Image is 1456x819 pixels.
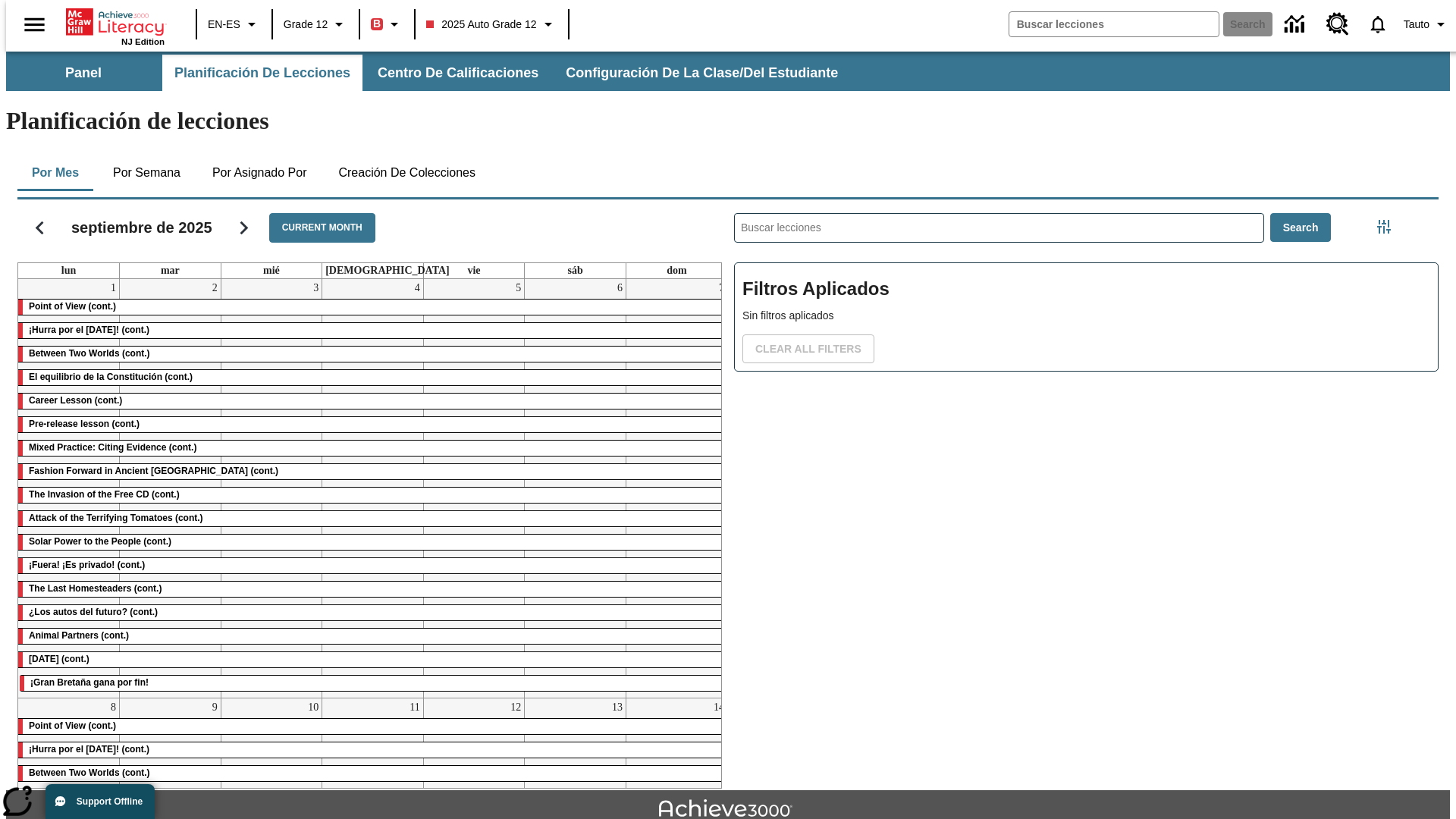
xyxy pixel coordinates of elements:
div: Pre-release lesson (cont.) [18,417,727,432]
button: Boost El color de la clase es rojo. Cambiar el color de la clase. [365,11,409,38]
div: Subbarra de navegación [6,52,1450,91]
span: El equilibrio de la Constitución (cont.) [29,372,193,382]
a: 14 de septiembre de 2025 [711,698,727,717]
a: 6 de septiembre de 2025 [614,279,626,297]
span: B [373,14,381,33]
div: Filtros Aplicados [734,262,1439,372]
button: Por asignado por [200,155,319,191]
td: 2 de septiembre de 2025 [120,279,221,698]
div: Calendario [5,193,722,789]
div: Fashion Forward in Ancient Rome (cont.) [18,464,727,479]
span: Grade 12 [284,17,328,33]
a: 1 de septiembre de 2025 [108,279,119,297]
span: Animal Partners (cont.) [29,630,129,641]
div: Point of View (cont.) [18,300,727,315]
span: Centro de calificaciones [378,64,538,82]
span: Fashion Forward in Ancient Rome (cont.) [29,466,278,476]
a: 4 de septiembre de 2025 [412,279,423,297]
div: Subbarra de navegación [6,55,852,91]
span: ¡Hurra por el Día de la Constitución! (cont.) [29,744,149,755]
a: 12 de septiembre de 2025 [507,698,524,717]
h1: Planificación de lecciones [6,107,1450,135]
div: Attack of the Terrifying Tomatoes (cont.) [18,511,727,526]
div: Point of View (cont.) [18,719,727,734]
div: Solar Power to the People (cont.) [18,535,727,550]
td: 6 de septiembre de 2025 [525,279,626,698]
span: Point of View (cont.) [29,301,116,312]
span: EN-ES [208,17,240,33]
span: Solar Power to the People (cont.) [29,536,171,547]
button: Abrir el menú lateral [12,2,57,47]
button: Regresar [20,209,59,247]
div: Mixed Practice: Citing Evidence (cont.) [18,441,727,456]
span: Configuración de la clase/del estudiante [566,64,838,82]
span: NJ Edition [121,37,165,46]
a: domingo [664,263,689,278]
span: Planificación de lecciones [174,64,350,82]
span: Mixed Practice: Citing Evidence (cont.) [29,442,196,453]
span: The Last Homesteaders (cont.) [29,583,162,594]
div: Between Two Worlds (cont.) [18,766,727,781]
span: ¿Los autos del futuro? (cont.) [29,607,158,617]
a: 2 de septiembre de 2025 [209,279,221,297]
button: Panel [8,55,159,91]
td: 5 de septiembre de 2025 [423,279,525,698]
span: Tauto [1404,17,1429,33]
button: Configuración de la clase/del estudiante [554,55,850,91]
button: Creación de colecciones [326,155,488,191]
span: Día del Trabajo (cont.) [29,654,89,664]
button: Perfil/Configuración [1398,11,1456,38]
div: Portada [66,5,165,46]
a: Notificaciones [1358,5,1398,44]
a: lunes [58,263,79,278]
button: Support Offline [45,784,155,819]
span: ¡Gran Bretaña gana por fin! [30,677,149,688]
td: 1 de septiembre de 2025 [18,279,120,698]
button: Current Month [269,213,375,243]
a: 5 de septiembre de 2025 [513,279,524,297]
a: Centro de información [1276,4,1317,45]
button: Search [1270,213,1332,243]
input: search field [1009,12,1219,36]
a: martes [158,263,183,278]
button: Planificación de lecciones [162,55,362,91]
a: 8 de septiembre de 2025 [108,698,119,717]
div: ¡Hurra por el Día de la Constitución! (cont.) [18,323,727,338]
button: Por semana [101,155,193,191]
a: jueves [322,263,453,278]
td: 3 de septiembre de 2025 [221,279,322,698]
span: 2025 Auto Grade 12 [426,17,536,33]
div: Animal Partners (cont.) [18,629,727,644]
span: Attack of the Terrifying Tomatoes (cont.) [29,513,203,523]
button: Class: 2025 Auto Grade 12, Selecciona una clase [420,11,563,38]
a: 7 de septiembre de 2025 [716,279,727,297]
span: Career Lesson (cont.) [29,395,122,406]
span: Pre-release lesson (cont.) [29,419,140,429]
div: ¿Los autos del futuro? (cont.) [18,605,727,620]
a: sábado [564,263,585,278]
button: Menú lateral de filtros [1369,212,1399,242]
a: Portada [66,7,165,37]
div: Career Lesson (cont.) [18,394,727,409]
span: ¡Fuera! ¡Es privado! (cont.) [29,560,145,570]
h2: Filtros Aplicados [742,271,1430,308]
span: ¡Hurra por el Día de la Constitución! (cont.) [29,325,149,335]
button: Por mes [17,155,93,191]
button: Seguir [224,209,263,247]
a: 3 de septiembre de 2025 [310,279,322,297]
button: Grado: Grade 12, Elige un grado [278,11,354,38]
a: Centro de recursos, Se abrirá en una pestaña nueva. [1317,4,1358,45]
p: Sin filtros aplicados [742,308,1430,324]
div: Buscar [722,193,1439,789]
div: ¡Gran Bretaña gana por fin! [20,676,726,691]
td: 4 de septiembre de 2025 [322,279,424,698]
a: viernes [464,263,483,278]
a: miércoles [260,263,283,278]
span: Panel [65,64,102,82]
span: Between Two Worlds (cont.) [29,767,150,778]
a: 10 de septiembre de 2025 [305,698,322,717]
button: Language: EN-ES, Selecciona un idioma [202,11,267,38]
input: Buscar lecciones [735,214,1263,242]
a: 9 de septiembre de 2025 [209,698,221,717]
div: ¡Fuera! ¡Es privado! (cont.) [18,558,727,573]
